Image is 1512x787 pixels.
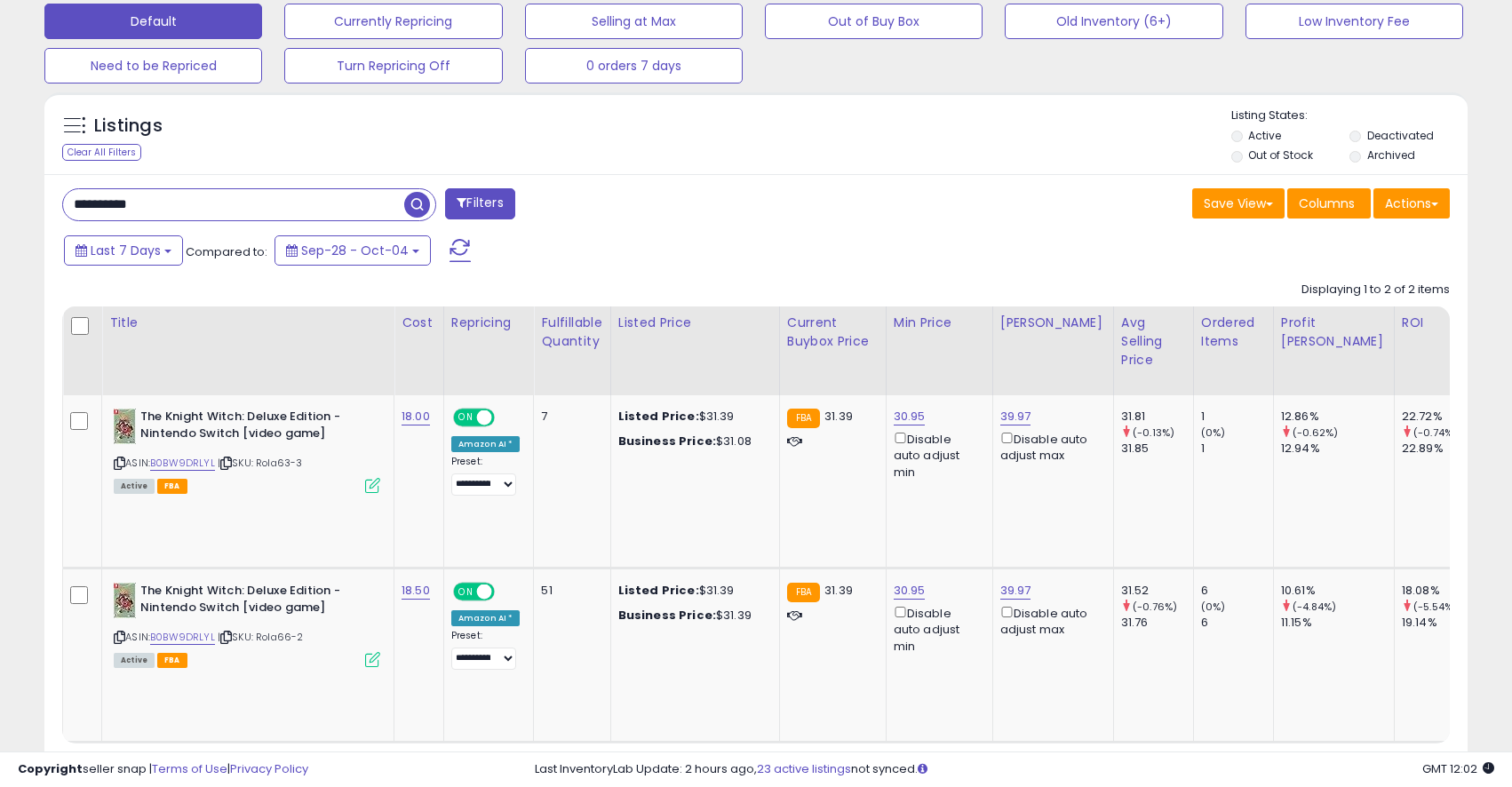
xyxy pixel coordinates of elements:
div: Clear All Filters [62,144,141,161]
button: 0 orders 7 days [525,48,743,83]
div: 7 [541,409,596,425]
b: Business Price: [618,607,716,624]
span: Compared to: [186,243,267,260]
button: Need to be Repriced [44,48,262,83]
div: ASIN: [114,583,380,665]
p: Listing States: [1231,107,1468,124]
div: Amazon AI * [451,436,521,452]
label: Active [1248,128,1281,143]
div: Cost [402,314,436,332]
a: 18.00 [402,408,430,425]
div: Displaying 1 to 2 of 2 items [1301,282,1450,298]
button: Actions [1373,188,1450,219]
b: The Knight Witch: Deluxe Edition - Nintendo Switch [video game] [140,409,356,446]
div: Profit [PERSON_NAME] [1281,314,1387,351]
small: (-0.62%) [1293,425,1338,440]
div: Disable auto adjust max [1000,429,1100,464]
button: Old Inventory (6+) [1005,4,1222,39]
div: 11.15% [1281,615,1394,631]
div: Current Buybox Price [787,314,879,351]
div: $31.39 [618,608,766,624]
div: 12.94% [1281,441,1394,457]
span: 31.39 [824,408,853,425]
button: Sep-28 - Oct-04 [275,235,431,266]
img: 51e+hPJkiPL._SL40_.jpg [114,583,136,618]
button: Save View [1192,188,1285,219]
small: FBA [787,409,820,428]
div: 1 [1201,441,1273,457]
a: 39.97 [1000,582,1031,600]
a: B0BW9DRLYL [150,630,215,645]
button: Default [44,4,262,39]
span: ON [455,410,477,425]
div: 31.76 [1121,615,1193,631]
a: 30.95 [894,582,926,600]
div: [PERSON_NAME] [1000,314,1106,332]
button: Out of Buy Box [765,4,983,39]
div: Listed Price [618,314,772,332]
img: 51e+hPJkiPL._SL40_.jpg [114,409,136,444]
span: Sep-28 - Oct-04 [301,242,409,259]
div: Min Price [894,314,985,332]
div: 10.61% [1281,583,1394,599]
small: (-0.76%) [1133,600,1177,614]
a: 39.97 [1000,408,1031,425]
strong: Copyright [18,760,83,777]
div: 18.08% [1402,583,1474,599]
a: Terms of Use [152,760,227,777]
div: 31.81 [1121,409,1193,425]
div: Ordered Items [1201,314,1266,351]
span: OFF [492,410,521,425]
div: 51 [541,583,596,599]
div: Avg Selling Price [1121,314,1186,370]
label: Deactivated [1367,128,1434,143]
label: Archived [1367,147,1415,163]
div: $31.39 [618,409,766,425]
div: Disable auto adjust max [1000,603,1100,638]
small: FBA [787,583,820,602]
b: Listed Price: [618,582,699,599]
small: (0%) [1201,600,1226,614]
button: Low Inventory Fee [1245,4,1463,39]
div: $31.08 [618,433,766,449]
label: Out of Stock [1248,147,1313,163]
a: Privacy Policy [230,760,308,777]
div: ASIN: [114,409,380,491]
button: Currently Repricing [284,4,502,39]
div: $31.39 [618,583,766,599]
button: Last 7 Days [64,235,183,266]
button: Filters [445,188,514,219]
span: FBA [157,653,187,668]
span: 31.39 [824,582,853,599]
button: Turn Repricing Off [284,48,502,83]
button: Columns [1287,188,1371,219]
div: Last InventoryLab Update: 2 hours ago, not synced. [535,761,1494,778]
small: (-4.84%) [1293,600,1336,614]
span: Last 7 Days [91,242,161,259]
a: 30.95 [894,408,926,425]
span: FBA [157,479,187,494]
div: 22.72% [1402,409,1474,425]
span: All listings currently available for purchase on Amazon [114,479,155,494]
span: OFF [492,584,521,600]
div: Disable auto adjust min [894,603,979,655]
div: Fulfillable Quantity [541,314,602,351]
small: (0%) [1201,425,1226,440]
span: 2025-10-13 12:02 GMT [1422,760,1494,777]
div: 19.14% [1402,615,1474,631]
b: The Knight Witch: Deluxe Edition - Nintendo Switch [video game] [140,583,356,620]
div: ROI [1402,314,1467,332]
span: | SKU: Rola63-3 [218,456,303,470]
div: 31.52 [1121,583,1193,599]
div: Repricing [451,314,527,332]
div: 6 [1201,615,1273,631]
div: Amazon AI * [451,610,521,626]
div: seller snap | | [18,761,308,778]
small: (-5.54%) [1413,600,1457,614]
b: Business Price: [618,433,716,449]
div: 1 [1201,409,1273,425]
a: B0BW9DRLYL [150,456,215,471]
button: Selling at Max [525,4,743,39]
span: Columns [1299,195,1355,212]
div: Preset: [451,456,521,496]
